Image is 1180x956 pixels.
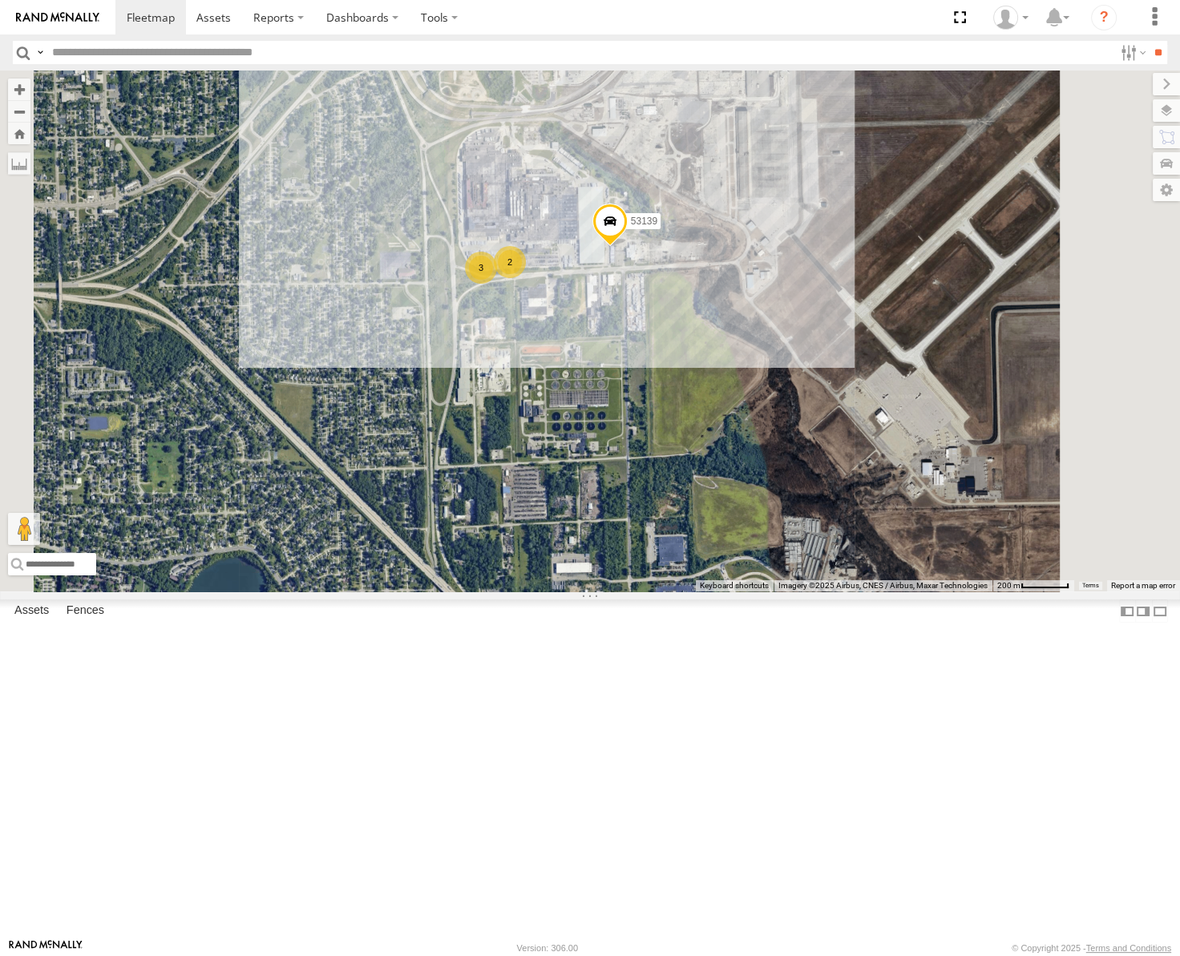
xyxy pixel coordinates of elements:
[1091,5,1117,30] i: ?
[988,6,1034,30] div: Miky Transport
[778,581,988,590] span: Imagery ©2025 Airbus, CNES / Airbus, Maxar Technologies
[1153,179,1180,201] label: Map Settings
[517,943,578,953] div: Version: 306.00
[631,216,657,227] span: 53139
[1135,599,1151,623] label: Dock Summary Table to the Right
[1152,599,1168,623] label: Hide Summary Table
[59,600,112,623] label: Fences
[8,123,30,144] button: Zoom Home
[1111,581,1175,590] a: Report a map error
[465,252,497,284] div: 3
[997,581,1020,590] span: 200 m
[494,246,526,278] div: 2
[8,79,30,100] button: Zoom in
[9,940,83,956] a: Visit our Website
[700,580,769,591] button: Keyboard shortcuts
[992,580,1074,591] button: Map Scale: 200 m per 57 pixels
[8,152,30,175] label: Measure
[1012,943,1171,953] div: © Copyright 2025 -
[1086,943,1171,953] a: Terms and Conditions
[16,12,99,23] img: rand-logo.svg
[34,41,46,64] label: Search Query
[1082,582,1099,588] a: Terms (opens in new tab)
[1119,599,1135,623] label: Dock Summary Table to the Left
[1114,41,1149,64] label: Search Filter Options
[8,100,30,123] button: Zoom out
[8,513,40,545] button: Drag Pegman onto the map to open Street View
[6,600,57,623] label: Assets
